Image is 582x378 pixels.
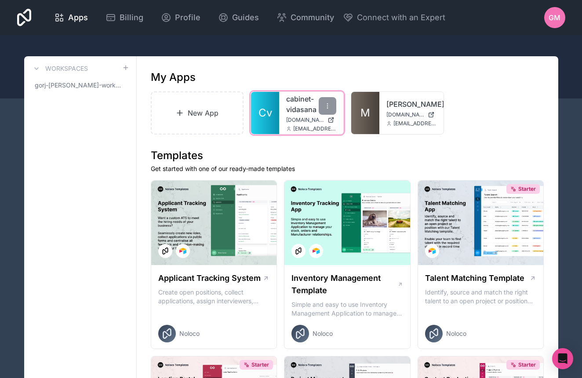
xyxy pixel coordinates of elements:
img: Airtable Logo [429,247,436,254]
span: Connect with an Expert [357,11,445,24]
a: [DOMAIN_NAME] [286,116,336,124]
p: Get started with one of our ready-made templates [151,164,544,173]
span: Noloco [446,329,466,338]
span: Starter [251,361,269,368]
a: [DOMAIN_NAME] [386,111,436,118]
p: Identify, source and match the right talent to an open project or position with our Talent Matchi... [425,288,537,305]
span: Noloco [179,329,200,338]
p: Simple and easy to use Inventory Management Application to manage your stock, orders and Manufact... [291,300,403,318]
span: Apps [68,11,88,24]
span: Billing [120,11,143,24]
a: Workspaces [31,63,88,74]
a: cabinet-vidasana [286,94,336,115]
h1: Templates [151,149,544,163]
span: Noloco [313,329,333,338]
span: gorj-[PERSON_NAME]-workspace [35,81,122,90]
span: Guides [232,11,259,24]
img: Airtable Logo [313,247,320,254]
a: M [351,92,379,134]
img: Airtable Logo [179,247,186,254]
span: Cv [258,106,272,120]
span: Profile [175,11,200,24]
span: [DOMAIN_NAME] [386,111,424,118]
h1: Applicant Tracking System [158,272,261,284]
span: M [360,106,370,120]
span: Starter [518,361,536,368]
p: Create open positions, collect applications, assign interviewers, centralise candidate feedback a... [158,288,270,305]
h1: Talent Matching Template [425,272,524,284]
a: Guides [211,8,266,27]
a: Cv [251,92,279,134]
span: [EMAIL_ADDRESS][DOMAIN_NAME] [393,120,436,127]
span: [DOMAIN_NAME] [286,116,324,124]
a: Billing [98,8,150,27]
h3: Workspaces [45,64,88,73]
a: Profile [154,8,207,27]
a: gorj-[PERSON_NAME]-workspace [31,77,129,93]
h1: My Apps [151,70,196,84]
h1: Inventory Management Template [291,272,397,297]
button: Connect with an Expert [343,11,445,24]
span: Starter [518,185,536,193]
span: Community [291,11,334,24]
a: [PERSON_NAME] [386,99,436,109]
div: Open Intercom Messenger [552,348,573,369]
a: New App [151,91,244,134]
span: [EMAIL_ADDRESS][DOMAIN_NAME] [293,125,336,132]
span: GM [549,12,560,23]
a: Community [269,8,341,27]
a: Apps [47,8,95,27]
